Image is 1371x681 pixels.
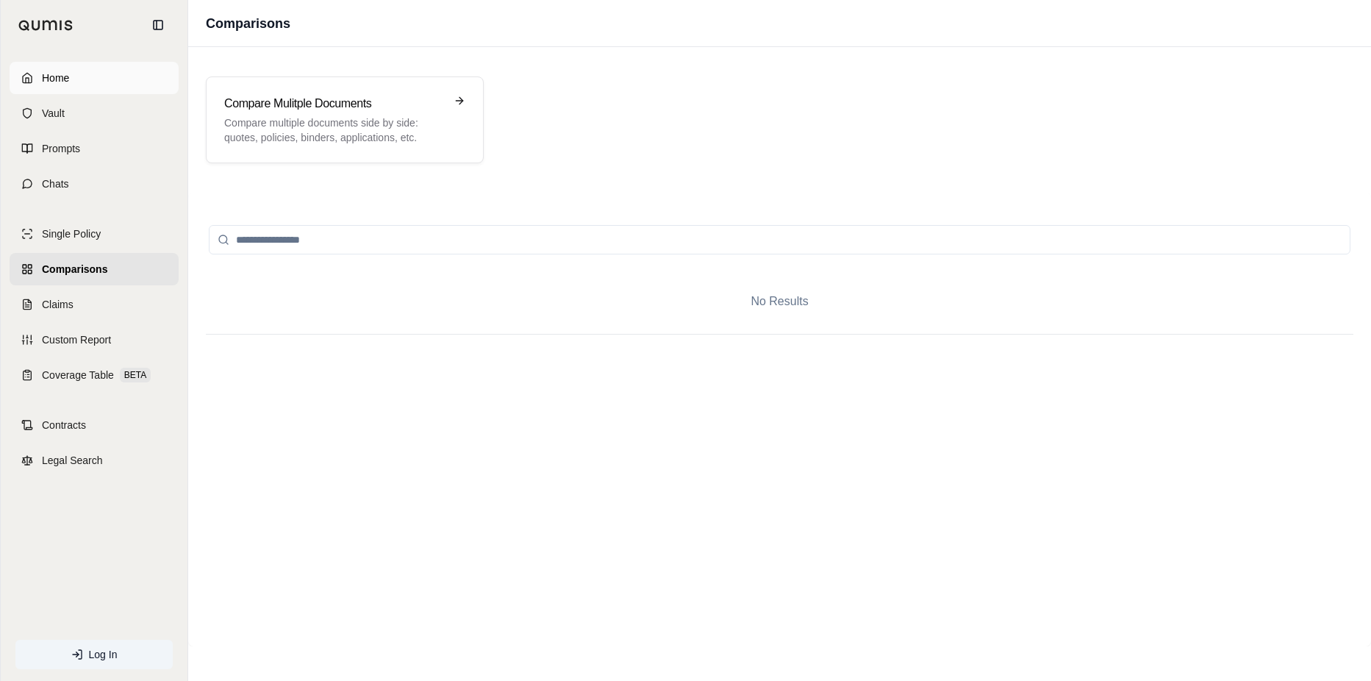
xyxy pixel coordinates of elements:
[42,297,74,312] span: Claims
[224,115,445,145] p: Compare multiple documents side by side: quotes, policies, binders, applications, etc.
[89,647,118,662] span: Log In
[10,444,179,477] a: Legal Search
[146,13,170,37] button: Collapse sidebar
[10,288,179,321] a: Claims
[206,269,1353,334] div: No Results
[42,106,65,121] span: Vault
[10,359,179,391] a: Coverage TableBETA
[42,141,80,156] span: Prompts
[15,640,173,669] a: Log In
[42,453,103,468] span: Legal Search
[10,168,179,200] a: Chats
[10,62,179,94] a: Home
[42,227,101,241] span: Single Policy
[10,218,179,250] a: Single Policy
[10,409,179,441] a: Contracts
[206,13,290,34] h1: Comparisons
[10,97,179,129] a: Vault
[10,132,179,165] a: Prompts
[42,418,86,432] span: Contracts
[42,262,107,277] span: Comparisons
[224,95,445,113] h3: Compare Mulitple Documents
[42,332,111,347] span: Custom Report
[10,253,179,285] a: Comparisons
[42,71,69,85] span: Home
[120,368,151,382] span: BETA
[42,177,69,191] span: Chats
[18,20,74,31] img: Qumis Logo
[42,368,114,382] span: Coverage Table
[10,324,179,356] a: Custom Report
